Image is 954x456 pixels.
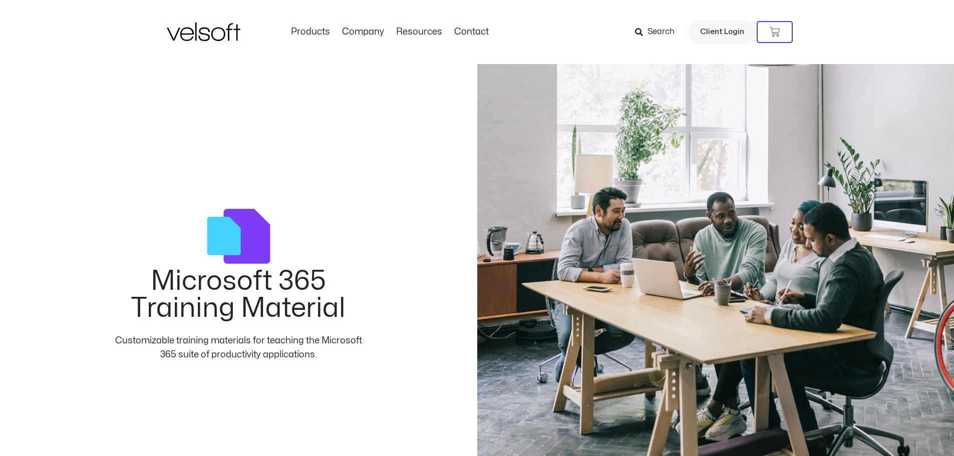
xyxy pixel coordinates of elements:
a: Client Login [688,20,757,44]
a: Search [635,24,682,41]
span: Search [648,26,675,39]
a: ProductsMenu Toggle [285,27,336,38]
img: courses [207,205,270,268]
a: ResourcesMenu Toggle [390,27,448,38]
span: Client Login [700,26,744,39]
div: Customizable training materials for teaching the Microsoft 365 suite of productivity applications. [112,334,365,362]
a: ContactMenu Toggle [448,27,495,38]
h2: Microsoft 365 Training Material [112,268,365,322]
img: Velsoft Training Materials [167,23,240,41]
a: CompanyMenu Toggle [336,27,390,38]
nav: Menu [285,27,495,38]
